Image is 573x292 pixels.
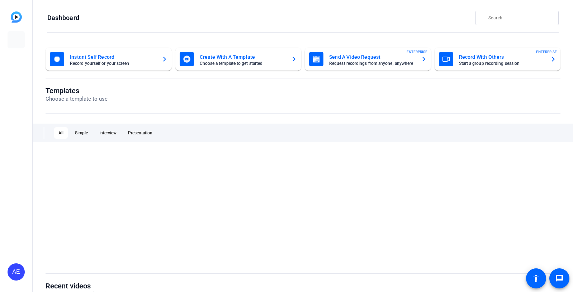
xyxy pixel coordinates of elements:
[329,61,415,66] mat-card-subtitle: Request recordings from anyone, anywhere
[305,48,431,71] button: Send A Video RequestRequest recordings from anyone, anywhereENTERPRISE
[47,14,79,22] h1: Dashboard
[532,274,540,283] mat-icon: accessibility
[459,61,545,66] mat-card-subtitle: Start a group recording session
[71,127,92,139] div: Simple
[95,127,121,139] div: Interview
[536,49,557,54] span: ENTERPRISE
[200,61,286,66] mat-card-subtitle: Choose a template to get started
[200,53,286,61] mat-card-title: Create With A Template
[175,48,302,71] button: Create With A TemplateChoose a template to get started
[555,274,564,283] mat-icon: message
[435,48,561,71] button: Record With OthersStart a group recording sessionENTERPRISE
[70,61,156,66] mat-card-subtitle: Record yourself or your screen
[70,53,156,61] mat-card-title: Instant Self Record
[329,53,415,61] mat-card-title: Send A Video Request
[488,14,553,22] input: Search
[46,282,115,290] h1: Recent videos
[54,127,68,139] div: All
[46,48,172,71] button: Instant Self RecordRecord yourself or your screen
[46,95,108,103] p: Choose a template to use
[11,11,22,23] img: blue-gradient.svg
[407,49,427,54] span: ENTERPRISE
[459,53,545,61] mat-card-title: Record With Others
[46,86,108,95] h1: Templates
[124,127,157,139] div: Presentation
[8,263,25,281] div: AE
